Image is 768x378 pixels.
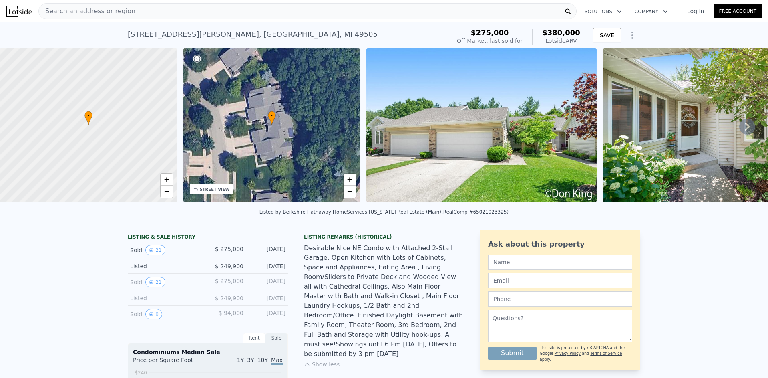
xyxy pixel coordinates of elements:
[84,111,92,125] div: •
[488,291,632,307] input: Phone
[250,245,285,255] div: [DATE]
[128,234,288,242] div: LISTING & SALE HISTORY
[344,186,356,198] a: Zoom out
[624,27,640,43] button: Show Options
[590,351,622,356] a: Terms of Service
[39,6,135,16] span: Search an address or region
[457,37,523,45] div: Off Market, last sold for
[215,246,243,252] span: $ 275,000
[133,348,283,356] div: Condominiums Median Sale
[304,360,340,368] button: Show less
[344,174,356,186] a: Zoom in
[250,262,285,270] div: [DATE]
[145,309,162,319] button: View historical data
[488,347,537,360] button: Submit
[130,309,201,319] div: Sold
[215,278,243,284] span: $ 275,000
[268,112,276,119] span: •
[133,356,208,369] div: Price per Square Foot
[488,239,632,250] div: Ask about this property
[347,174,352,184] span: +
[6,6,32,17] img: Lotside
[128,29,378,40] div: [STREET_ADDRESS][PERSON_NAME] , [GEOGRAPHIC_DATA] , MI 49505
[250,277,285,287] div: [DATE]
[161,174,173,186] a: Zoom in
[628,4,674,19] button: Company
[366,48,597,202] img: Sale: 140181652 Parcel: 53563066
[145,277,165,287] button: View historical data
[259,209,509,215] div: Listed by Berkshire Hathaway HomeServices [US_STATE] Real Estate (Main) (RealComp #65021023325)
[130,245,201,255] div: Sold
[84,112,92,119] span: •
[215,263,243,269] span: $ 249,900
[215,295,243,301] span: $ 249,900
[161,186,173,198] a: Zoom out
[578,4,628,19] button: Solutions
[164,186,169,196] span: −
[130,294,201,302] div: Listed
[593,28,621,42] button: SAVE
[304,234,464,240] div: Listing Remarks (Historical)
[265,333,288,343] div: Sale
[243,333,265,343] div: Rent
[247,357,254,363] span: 3Y
[542,28,580,37] span: $380,000
[678,7,714,15] a: Log In
[219,310,243,316] span: $ 94,000
[268,111,276,125] div: •
[304,243,464,359] div: Desirable Nice NE Condo with Attached 2-Stall Garage. Open Kitchen with Lots of Cabinets, Space a...
[237,357,244,363] span: 1Y
[347,186,352,196] span: −
[130,277,201,287] div: Sold
[250,309,285,319] div: [DATE]
[257,357,268,363] span: 10Y
[542,37,580,45] div: Lotside ARV
[250,294,285,302] div: [DATE]
[145,245,165,255] button: View historical data
[164,174,169,184] span: +
[135,370,147,376] tspan: $240
[540,345,632,362] div: This site is protected by reCAPTCHA and the Google and apply.
[471,28,509,37] span: $275,000
[488,255,632,270] input: Name
[130,262,201,270] div: Listed
[714,4,762,18] a: Free Account
[488,273,632,288] input: Email
[271,357,283,365] span: Max
[200,186,230,192] div: STREET VIEW
[555,351,581,356] a: Privacy Policy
